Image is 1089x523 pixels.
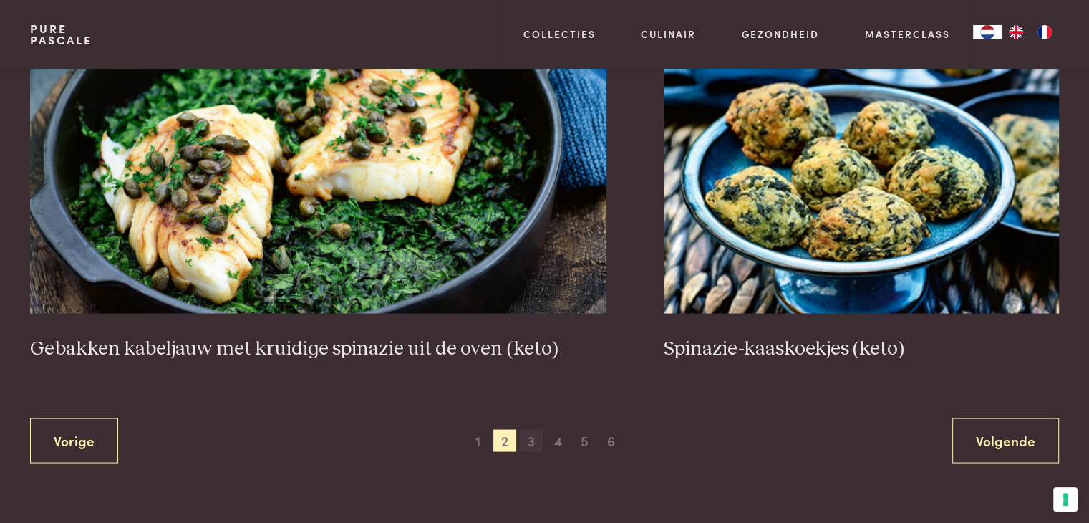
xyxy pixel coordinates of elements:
[30,23,92,46] a: PurePascale
[573,429,596,452] span: 5
[1030,25,1059,39] a: FR
[973,25,1059,39] aside: Language selected: Nederlands
[1002,25,1030,39] a: EN
[1002,25,1059,39] ul: Language list
[742,27,819,42] a: Gezondheid
[641,27,696,42] a: Culinair
[664,336,1059,361] h3: Spinazie-kaaskoekjes (keto)
[1053,487,1078,512] button: Uw voorkeuren voor toestemming voor trackingtechnologieën
[600,429,623,452] span: 6
[546,429,569,452] span: 4
[664,27,1059,313] img: Spinazie-kaaskoekjes (keto)
[523,27,596,42] a: Collecties
[952,418,1059,463] a: Volgende
[865,27,950,42] a: Masterclass
[493,429,516,452] span: 2
[973,25,1002,39] a: NL
[30,27,606,313] img: Gebakken kabeljauw met kruidige spinazie uit de oven (keto)
[467,429,490,452] span: 1
[520,429,543,452] span: 3
[30,336,606,361] h3: Gebakken kabeljauw met kruidige spinazie uit de oven (keto)
[30,418,118,463] a: Vorige
[664,27,1059,360] a: Spinazie-kaaskoekjes (keto) Spinazie-kaaskoekjes (keto)
[973,25,1002,39] div: Language
[30,27,606,360] a: Gebakken kabeljauw met kruidige spinazie uit de oven (keto) Gebakken kabeljauw met kruidige spina...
